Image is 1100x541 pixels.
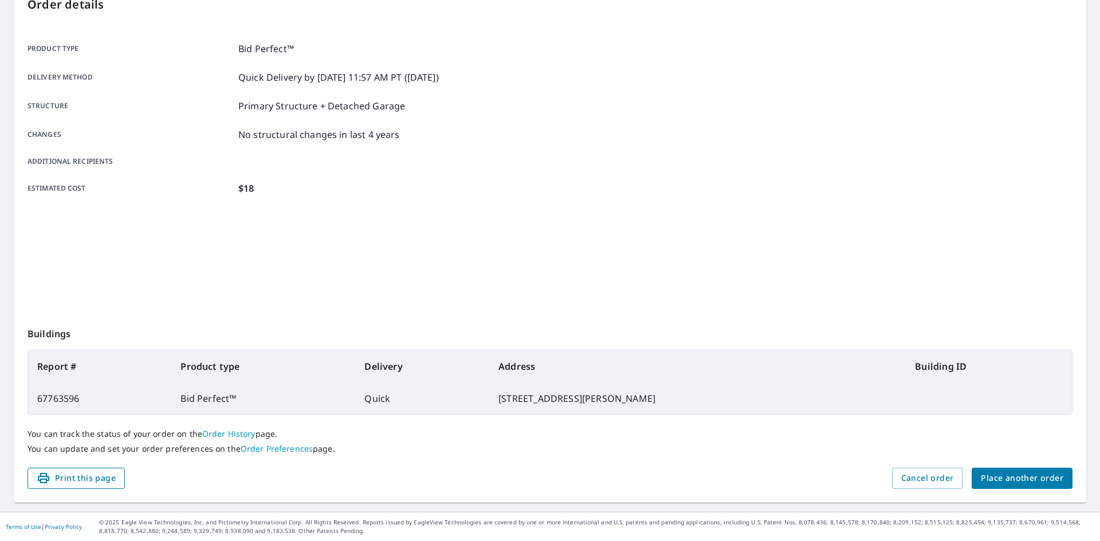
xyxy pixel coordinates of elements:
[238,181,254,195] p: $18
[27,181,234,195] p: Estimated cost
[27,128,234,141] p: Changes
[171,382,355,414] td: Bid Perfect™
[981,471,1063,485] span: Place another order
[238,70,439,84] p: Quick Delivery by [DATE] 11:57 AM PT ([DATE])
[171,350,355,382] th: Product type
[27,429,1072,439] p: You can track the status of your order on the page.
[99,518,1094,535] p: © 2025 Eagle View Technologies, Inc. and Pictometry International Corp. All Rights Reserved. Repo...
[489,350,906,382] th: Address
[355,382,489,414] td: Quick
[27,42,234,56] p: Product type
[489,382,906,414] td: [STREET_ADDRESS][PERSON_NAME]
[238,42,294,56] p: Bid Perfect™
[37,471,116,485] span: Print this page
[27,468,125,489] button: Print this page
[45,523,82,531] a: Privacy Policy
[906,350,1072,382] th: Building ID
[892,468,963,489] button: Cancel order
[901,471,954,485] span: Cancel order
[6,523,82,530] p: |
[27,156,234,167] p: Additional recipients
[202,428,256,439] a: Order History
[27,444,1072,454] p: You can update and set your order preferences on the page.
[6,523,41,531] a: Terms of Use
[241,443,313,454] a: Order Preferences
[972,468,1072,489] button: Place another order
[238,128,400,141] p: No structural changes in last 4 years
[28,382,171,414] td: 67763596
[27,313,1072,350] p: Buildings
[28,350,171,382] th: Report #
[27,99,234,113] p: Structure
[27,70,234,84] p: Delivery method
[238,99,405,113] p: Primary Structure + Detached Garage
[355,350,489,382] th: Delivery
